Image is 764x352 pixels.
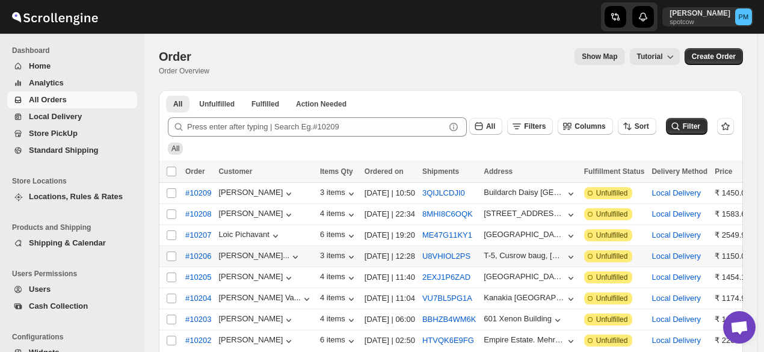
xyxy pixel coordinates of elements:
[10,2,100,32] img: ScrollEngine
[596,209,628,219] span: Unfulfilled
[218,335,295,347] div: [PERSON_NAME]
[12,332,138,342] span: Configurations
[582,52,617,61] span: Show Map
[159,66,209,76] p: Order Overview
[715,167,732,176] span: Price
[185,208,211,220] span: #10208
[630,48,680,65] button: Tutorial
[178,310,218,329] button: #10203
[178,184,218,203] button: #10209
[484,314,564,326] button: 601 Xenon Building
[692,52,736,61] span: Create Order
[320,188,357,200] div: 3 items
[575,122,605,131] span: Columns
[185,250,211,262] span: #10206
[218,251,289,260] div: [PERSON_NAME]...
[178,226,218,245] button: #10207
[178,268,218,287] button: #10205
[365,167,404,176] span: Ordered on
[422,188,465,197] button: 3QIJLCDJI0
[507,118,553,135] button: Filters
[422,273,470,282] button: 2EXJ1P6ZAD
[320,335,357,347] div: 6 items
[7,235,137,252] button: Shipping & Calendar
[715,292,750,304] div: ₹ 1174.97
[575,48,624,65] button: Map action label
[7,75,137,91] button: Analytics
[218,230,282,242] button: Loic Pichavant
[29,112,82,121] span: Local Delivery
[320,314,357,326] div: 4 items
[178,331,218,350] button: #10202
[29,238,106,247] span: Shipping & Calendar
[185,292,211,304] span: #10204
[244,96,286,113] button: Fulfilled
[159,50,191,63] span: Order
[320,209,357,221] button: 4 items
[218,293,300,302] div: [PERSON_NAME] Va...
[365,313,415,326] div: [DATE] | 06:00
[486,122,495,131] span: All
[218,314,295,326] div: [PERSON_NAME]
[652,273,701,282] button: Local Delivery
[29,146,99,155] span: Standard Shipping
[29,285,51,294] span: Users
[484,314,552,323] div: 601 Xenon Building
[12,176,138,186] span: Store Locations
[635,122,649,131] span: Sort
[320,293,357,305] button: 4 items
[715,313,750,326] div: ₹ 1450.01
[365,187,415,199] div: [DATE] | 10:50
[422,230,472,239] button: ME47G11KY1
[320,167,353,176] span: Items Qty
[715,335,750,347] div: ₹ 2200.00
[296,99,347,109] span: Action Needed
[484,251,565,260] div: T-5, Cusrow baug, [GEOGRAPHIC_DATA]
[596,336,628,345] span: Unfulfilled
[218,167,252,176] span: Customer
[218,188,295,200] button: [PERSON_NAME]
[29,129,78,138] span: Store PickUp
[422,336,474,345] button: HTVQK6E9FG
[735,8,752,25] span: Prateeksh Mehra
[524,122,546,131] span: Filters
[320,251,357,263] button: 3 items
[652,336,701,345] button: Local Delivery
[484,272,577,284] button: [GEOGRAPHIC_DATA] [GEOGRAPHIC_DATA]
[29,61,51,70] span: Home
[715,187,750,199] div: ₹ 1450.00
[365,292,415,304] div: [DATE] | 11:04
[320,272,357,284] button: 4 items
[7,188,137,205] button: Locations, Rules & Rates
[484,209,577,221] button: [STREET_ADDRESS][PERSON_NAME]
[166,96,189,113] button: All
[484,230,577,242] button: [GEOGRAPHIC_DATA][PERSON_NAME] Powai
[422,315,476,324] button: BBHZB4WM6K
[618,118,656,135] button: Sort
[652,230,701,239] button: Local Delivery
[218,209,295,221] div: [PERSON_NAME]
[484,335,577,347] button: Empire Estate. Mehrauli-[GEOGRAPHIC_DATA]
[7,58,137,75] button: Home
[596,188,628,198] span: Unfulfilled
[185,313,211,326] span: #10203
[289,96,354,113] button: ActionNeeded
[596,315,628,324] span: Unfulfilled
[484,251,577,263] button: T-5, Cusrow baug, [GEOGRAPHIC_DATA]
[484,335,565,344] div: Empire Estate. Mehrauli-[GEOGRAPHIC_DATA]
[178,289,218,308] button: #10204
[739,13,749,20] text: PM
[652,252,701,261] button: Local Delivery
[422,294,472,303] button: VU7BL5PG1A
[29,78,64,87] span: Analytics
[637,52,663,61] span: Tutorial
[218,251,301,263] button: [PERSON_NAME]...
[218,272,295,284] div: [PERSON_NAME]
[173,99,182,109] span: All
[199,99,235,109] span: Unfulfilled
[422,252,470,261] button: U8VHIOL2PS
[558,118,612,135] button: Columns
